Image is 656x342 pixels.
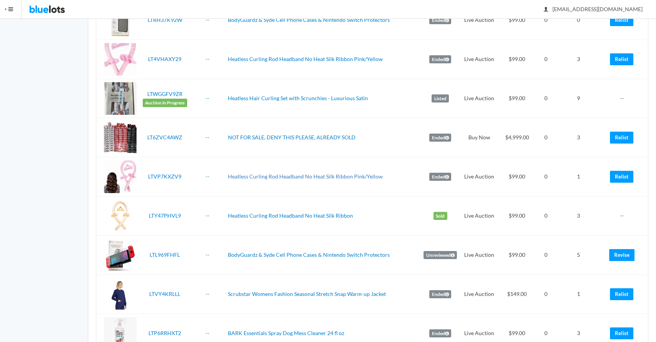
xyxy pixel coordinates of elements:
a: -- [206,134,209,140]
td: 3 [556,40,600,79]
td: 1 [556,274,600,314]
td: $99.00 [498,196,536,235]
td: Live Auction [460,235,498,274]
a: LTP6RRHXT2 [148,330,181,336]
a: -- [206,173,209,180]
td: Buy Now [460,118,498,157]
a: -- [206,251,209,258]
a: Scrubstar Womens Fashion Seasonal Stretch Snap Warm-up Jacket [228,291,386,297]
label: Ended [429,173,451,181]
a: -- [206,17,209,23]
td: Live Auction [460,274,498,314]
td: $99.00 [498,235,536,274]
a: Relist [610,171,633,183]
ion-icon: person [542,6,550,13]
td: $149.00 [498,274,536,314]
td: $99.00 [498,0,536,40]
td: 0 [536,0,556,40]
label: Unreviewed [424,251,457,259]
a: -- [206,56,209,62]
a: BodyGuardz & Syde Cell Phone Cases & Nintendo Switch Protectors [228,17,390,23]
a: Relist [610,327,633,339]
label: Ended [429,16,451,25]
a: Relist [610,132,633,144]
a: Relist [610,288,633,300]
a: BARK Essentials Spray Dog Mess Cleaner 24 fl oz [228,330,344,336]
a: LT4VHAXY29 [148,56,181,62]
label: Sold [433,212,447,220]
label: Ended [429,55,451,64]
a: LT6ZVC4AWZ [147,134,182,140]
span: Auction in Progress [143,99,187,107]
label: Listed [432,94,449,103]
span: [EMAIL_ADDRESS][DOMAIN_NAME] [544,6,643,12]
td: 0 [536,118,556,157]
td: $99.00 [498,157,536,196]
a: NOT FOR SALE, DENY THIS PLEASE, ALREADY SOLD [228,134,356,140]
td: 9 [556,79,600,118]
a: -- [206,95,209,101]
td: 0 [536,79,556,118]
td: Live Auction [460,157,498,196]
td: 3 [556,118,600,157]
td: -- [600,79,648,118]
a: Relist [610,53,633,65]
a: Heatless Curling Rod Headband No Heat Silk Ribbon [228,212,353,219]
a: Heatless Curling Rod Headband No Heat Silk Ribbon Pink/Yellow [228,56,383,62]
td: -- [600,196,648,235]
a: BodyGuardz & Syde Cell Phone Cases & Nintendo Switch Protectors [228,251,390,258]
a: Heatless Hair Curling Set with Scrunchies - Luxurious Satin [228,95,368,101]
a: -- [206,330,209,336]
a: LTVP7KXZV9 [148,173,181,180]
td: $4,999.00 [498,118,536,157]
label: Ended [429,329,451,338]
td: Live Auction [460,40,498,79]
a: LTL969FHFL [150,251,180,258]
td: 0 [536,274,556,314]
td: 0 [536,157,556,196]
label: Ended [429,134,451,142]
td: Live Auction [460,79,498,118]
a: Heatless Curling Rod Headband No Heat Silk Ribbon Pink/Yellow [228,173,383,180]
td: 0 [536,196,556,235]
td: 1 [556,157,600,196]
td: $99.00 [498,40,536,79]
td: $99.00 [498,79,536,118]
a: LTVY4KRLLL [149,291,180,297]
a: -- [206,212,209,219]
a: -- [206,291,209,297]
td: Live Auction [460,0,498,40]
td: 5 [556,235,600,274]
label: Ended [429,290,451,299]
td: 0 [556,0,600,40]
td: 0 [536,40,556,79]
td: 3 [556,196,600,235]
td: Live Auction [460,196,498,235]
a: Revise [609,249,635,261]
a: Relist [610,14,633,26]
a: LTY47PHVL9 [149,212,181,219]
td: 0 [536,235,556,274]
a: LTWGGFV9ZR [147,91,183,97]
a: LTRH37K92W [148,17,182,23]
